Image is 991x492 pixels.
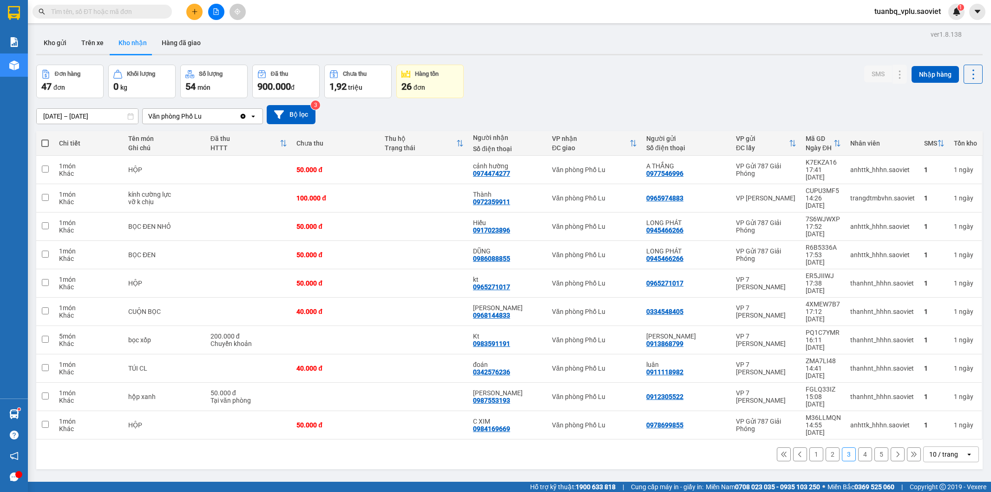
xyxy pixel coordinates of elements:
[291,84,295,91] span: đ
[59,219,119,226] div: 1 món
[924,336,945,344] div: 1
[51,7,161,17] input: Tìm tên, số ĐT hoặc mã đơn
[113,81,118,92] span: 0
[473,283,510,291] div: 0965271017
[385,144,456,152] div: Trạng thái
[296,279,375,287] div: 50.000 đ
[473,226,510,234] div: 0917023896
[210,135,280,142] div: Đã thu
[809,447,823,461] button: 1
[706,482,820,492] span: Miền Nam
[959,421,973,429] span: ngày
[806,279,841,294] div: 17:38 [DATE]
[736,219,796,234] div: VP Gửi 787 Giải Phóng
[311,100,320,110] sup: 3
[736,389,796,404] div: VP 7 [PERSON_NAME]
[646,135,727,142] div: Người gửi
[213,8,219,15] span: file-add
[208,4,224,20] button: file-add
[59,389,119,397] div: 1 món
[646,340,683,347] div: 0913868799
[646,279,683,287] div: 0965271017
[128,279,201,287] div: HỘP
[959,279,973,287] span: ngày
[850,421,915,429] div: anhttk_hhhn.saoviet
[959,365,973,372] span: ngày
[210,144,280,152] div: HTTT
[806,194,841,209] div: 14:26 [DATE]
[128,393,201,400] div: hộp xanh
[850,393,915,400] div: thanhnt_hhhn.saoviet
[864,66,892,82] button: SMS
[736,304,796,319] div: VP 7 [PERSON_NAME]
[736,162,796,177] div: VP Gửi 787 Giải Phóng
[850,365,915,372] div: thanhnt_hhhn.saoviet
[552,166,637,173] div: Văn phòng Phố Lu
[55,71,80,77] div: Đơn hàng
[473,145,543,153] div: Số điện thoại
[128,191,201,198] div: kính cường lực
[646,308,683,315] div: 0334548405
[954,251,977,259] div: 1
[396,65,464,98] button: Hàng tồn26đơn
[929,450,958,459] div: 10 / trang
[128,198,201,206] div: vỡ k chịu
[36,65,104,98] button: Đơn hàng47đơn
[954,279,977,287] div: 1
[969,4,985,20] button: caret-down
[401,81,412,92] span: 26
[74,32,111,54] button: Trên xe
[59,312,119,319] div: Khác
[850,223,915,230] div: anhttk_hhhn.saoviet
[111,32,154,54] button: Kho nhận
[924,421,945,429] div: 1
[806,393,841,408] div: 15:08 [DATE]
[924,279,945,287] div: 1
[473,170,510,177] div: 0974474277
[296,308,375,315] div: 40.000 đ
[954,308,977,315] div: 1
[850,251,915,259] div: anhttk_hhhn.saoviet
[154,32,208,54] button: Hàng đã giao
[530,482,616,492] span: Hỗ trợ kỹ thuật:
[954,223,977,230] div: 1
[234,8,241,15] span: aim
[736,247,796,262] div: VP Gửi 787 Giải Phóng
[296,166,375,173] div: 50.000 đ
[954,140,977,147] div: Tồn kho
[239,113,247,120] svg: Clear value
[959,251,973,259] span: ngày
[59,247,119,255] div: 1 món
[413,84,425,91] span: đơn
[473,425,510,432] div: 0984169669
[735,483,820,491] strong: 0708 023 035 - 0935 103 250
[473,191,543,198] div: Thành
[343,71,367,77] div: Chưa thu
[806,272,841,279] div: ER5JIIWJ
[128,135,201,142] div: Tên món
[806,421,841,436] div: 14:55 [DATE]
[646,255,683,262] div: 0945466266
[822,485,825,489] span: ⚪️
[473,332,543,340] div: Kt
[806,386,841,393] div: FGLQ33IZ
[59,170,119,177] div: Khác
[473,397,510,404] div: 0987553193
[128,144,201,152] div: Ghi chú
[128,223,201,230] div: BỌC ĐEN NHỎ
[59,418,119,425] div: 1 món
[296,194,375,202] div: 100.000 đ
[806,336,841,351] div: 16:11 [DATE]
[59,340,119,347] div: Khác
[473,162,543,170] div: cảnh hường
[854,483,894,491] strong: 0369 525 060
[806,414,841,421] div: M36LLMQN
[646,170,683,177] div: 0977546996
[59,397,119,404] div: Khác
[296,223,375,230] div: 50.000 đ
[199,71,223,77] div: Số lượng
[919,131,949,156] th: Toggle SortBy
[37,109,138,124] input: Select a date range.
[736,361,796,376] div: VP 7 [PERSON_NAME]
[185,81,196,92] span: 54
